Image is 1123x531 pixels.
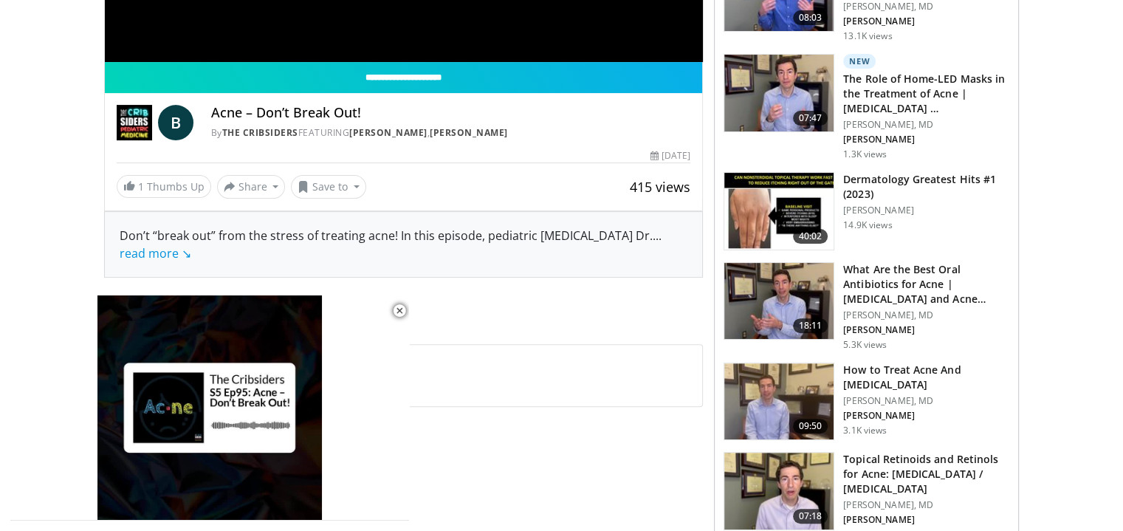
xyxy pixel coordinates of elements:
[117,175,211,198] a: 1 Thumbs Up
[843,54,876,69] p: New
[843,1,1009,13] p: [PERSON_NAME], MD
[843,219,892,231] p: 14.9K views
[843,324,1009,336] p: [PERSON_NAME]
[217,175,286,199] button: Share
[291,175,366,199] button: Save to
[211,126,691,140] div: By FEATURING ,
[10,295,409,521] video-js: Video Player
[793,318,828,333] span: 18:11
[843,262,1009,306] h3: What Are the Best Oral Antibiotics for Acne | [MEDICAL_DATA] and Acne…
[843,395,1009,407] p: [PERSON_NAME], MD
[724,263,834,340] img: cd394936-f734-46a2-a1c5-7eff6e6d7a1f.150x105_q85_crop-smart_upscale.jpg
[120,227,662,261] span: ...
[724,54,1009,160] a: 07:47 New The Role of Home-LED Masks in the Treatment of Acne | [MEDICAL_DATA] … [PERSON_NAME], M...
[630,178,690,196] span: 415 views
[793,10,828,25] span: 08:03
[843,30,892,42] p: 13.1K views
[138,179,144,193] span: 1
[843,410,1009,422] p: [PERSON_NAME]
[843,363,1009,392] h3: How to Treat Acne And [MEDICAL_DATA]
[843,499,1009,511] p: [PERSON_NAME], MD
[120,227,688,262] div: Don’t “break out” from the stress of treating acne! In this episode, pediatric [MEDICAL_DATA] Dr.
[843,72,1009,116] h3: The Role of Home-LED Masks in the Treatment of Acne | [MEDICAL_DATA] …
[385,295,414,326] button: Close
[793,419,828,434] span: 09:50
[843,425,887,436] p: 3.1K views
[724,363,834,440] img: a3cafd6f-40a9-4bb9-837d-a5e4af0c332c.150x105_q85_crop-smart_upscale.jpg
[724,363,1009,441] a: 09:50 How to Treat Acne And [MEDICAL_DATA] [PERSON_NAME], MD [PERSON_NAME] 3.1K views
[843,205,1009,216] p: [PERSON_NAME]
[724,172,1009,250] a: 40:02 Dermatology Greatest Hits #1 (2023) [PERSON_NAME] 14.9K views
[843,309,1009,321] p: [PERSON_NAME], MD
[843,16,1009,27] p: [PERSON_NAME]
[158,105,193,140] a: B
[724,453,834,530] img: 9c3f6608-969b-4778-ad70-8ade2862403e.150x105_q85_crop-smart_upscale.jpg
[843,119,1009,131] p: [PERSON_NAME], MD
[793,111,828,126] span: 07:47
[650,149,690,162] div: [DATE]
[793,509,828,524] span: 07:18
[724,173,834,250] img: 167f4955-2110-4677-a6aa-4d4647c2ca19.150x105_q85_crop-smart_upscale.jpg
[843,452,1009,496] h3: Topical Retinoids and Retinols for Acne: [MEDICAL_DATA] / [MEDICAL_DATA]
[724,55,834,131] img: bdc749e8-e5f5-404f-8c3a-bce07f5c1739.150x105_q85_crop-smart_upscale.jpg
[222,126,298,139] a: The Cribsiders
[724,262,1009,351] a: 18:11 What Are the Best Oral Antibiotics for Acne | [MEDICAL_DATA] and Acne… [PERSON_NAME], MD [P...
[430,126,508,139] a: [PERSON_NAME]
[843,339,887,351] p: 5.3K views
[117,105,152,140] img: The Cribsiders
[793,229,828,244] span: 40:02
[843,134,1009,145] p: [PERSON_NAME]
[843,148,887,160] p: 1.3K views
[120,245,191,261] a: read more ↘
[843,172,1009,202] h3: Dermatology Greatest Hits #1 (2023)
[349,126,427,139] a: [PERSON_NAME]
[843,514,1009,526] p: [PERSON_NAME]
[211,105,691,121] h4: Acne – Don’t Break Out!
